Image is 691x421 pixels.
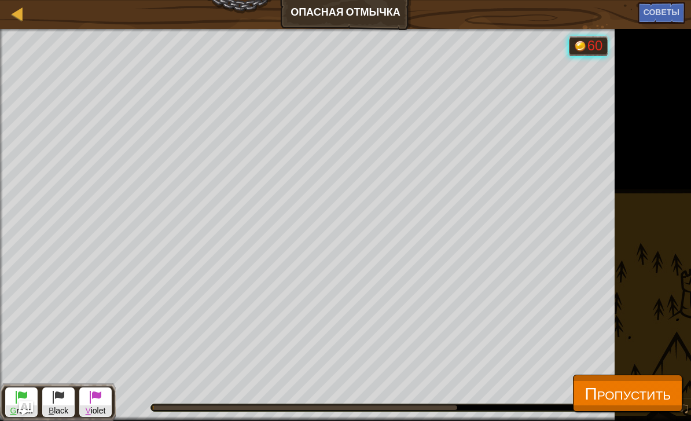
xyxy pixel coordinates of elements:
[7,8,83,17] span: Hi. Need any help?
[6,405,37,416] span: reen
[43,405,74,416] span: lack
[19,401,33,415] button: Ask AI
[80,405,111,416] span: iolet
[679,399,690,416] span: ♫
[49,406,54,415] span: B
[644,6,679,17] span: Советы
[86,406,91,415] span: V
[587,39,603,53] div: 60
[585,381,671,405] span: Пропустить
[10,406,17,415] span: G
[5,387,38,417] button: Green
[42,387,75,417] button: Black
[573,375,682,412] button: Пропустить
[79,387,112,417] button: Violet
[569,36,608,56] div: Team 'humans' has 60 gold.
